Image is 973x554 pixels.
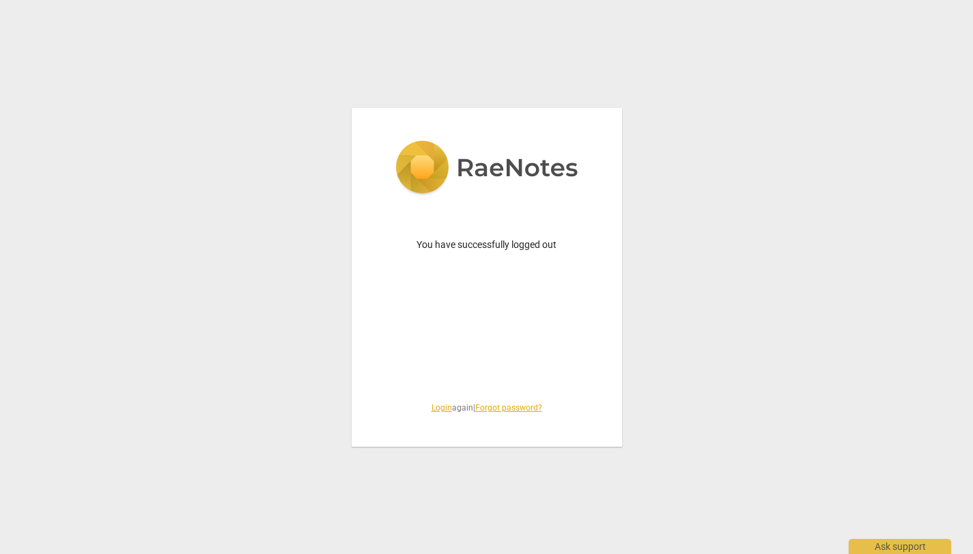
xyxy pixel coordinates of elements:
img: 5ac2273c67554f335776073100b6d88f.svg [395,141,578,197]
a: Forgot password? [475,403,542,413]
a: Login [432,403,452,413]
p: You have successfully logged out [384,238,589,252]
div: Ask support [849,539,951,554]
span: again | [384,402,589,414]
